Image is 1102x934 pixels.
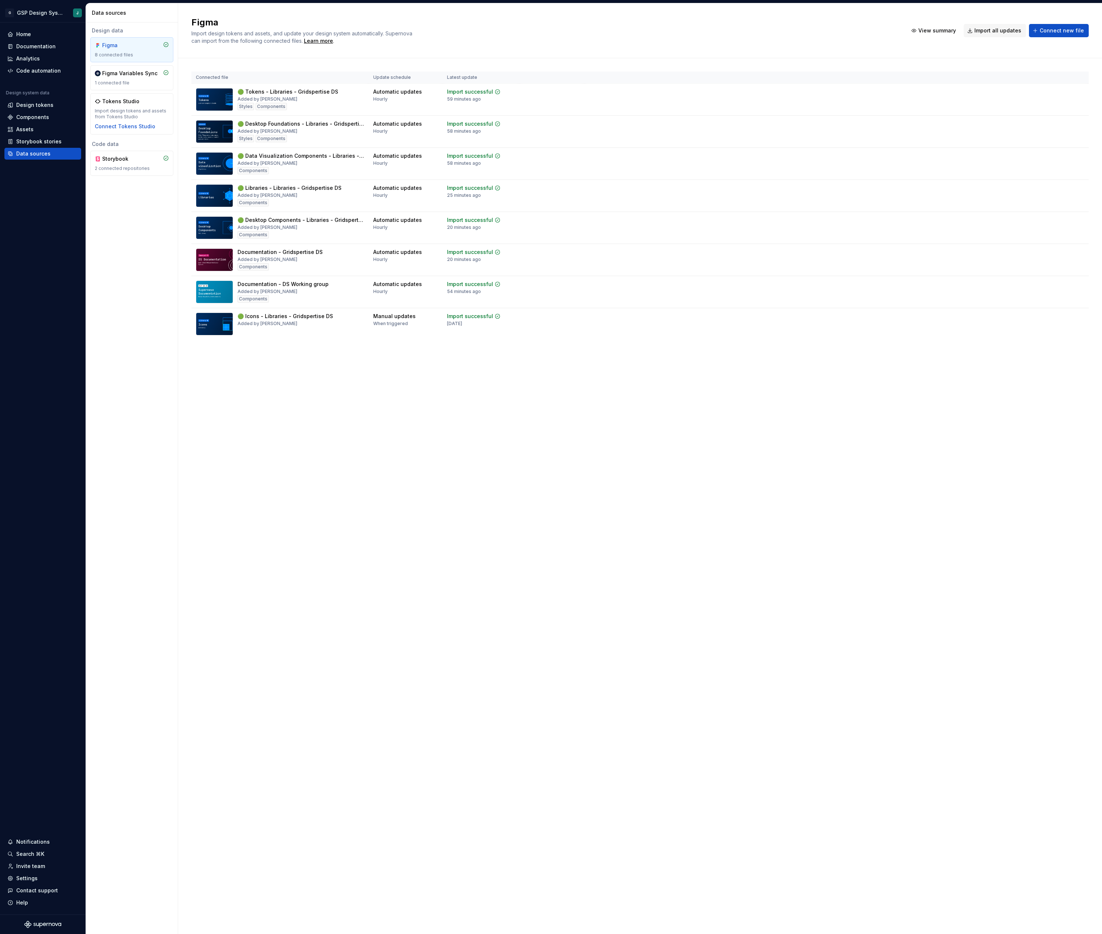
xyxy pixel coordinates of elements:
a: Invite team [4,860,81,872]
div: Components [238,231,269,238]
a: Settings [4,872,81,884]
div: Components [238,167,269,174]
span: Import design tokens and assets, and update your design system automatically. Supernova can impor... [191,30,414,44]
button: View summary [908,24,961,37]
div: Added by [PERSON_NAME] [238,160,297,166]
div: Hourly [373,160,388,166]
div: Contact support [16,887,58,894]
div: 2 connected repositories [95,165,169,171]
div: 8 connected files [95,52,169,58]
div: Components [16,114,49,121]
a: Storybook stories [4,136,81,147]
div: Automatic updates [373,152,422,160]
div: 58 minutes ago [447,128,481,134]
div: [DATE] [447,321,462,327]
div: Hourly [373,96,388,102]
div: Import successful [447,280,493,288]
div: Settings [16,875,38,882]
div: Search ⌘K [16,850,44,858]
a: Assets [4,123,81,135]
div: Import successful [447,120,493,128]
div: Import successful [447,88,493,95]
h2: Figma [191,17,899,28]
button: Notifications [4,836,81,848]
span: Connect new file [1040,27,1084,34]
a: Home [4,28,81,40]
div: Notifications [16,838,50,846]
div: Design data [90,27,173,34]
div: Import successful [447,313,493,320]
div: Data sources [16,150,51,157]
div: 58 minutes ago [447,160,481,166]
span: View summary [918,27,956,34]
a: Learn more [304,37,333,45]
th: Latest update [443,72,519,84]
div: Data sources [92,9,175,17]
a: Components [4,111,81,123]
button: Contact support [4,885,81,896]
div: Hourly [373,192,388,198]
div: Code automation [16,67,61,74]
div: Import successful [447,248,493,256]
div: 🟢 Icons - Libraries - Gridspertise DS [238,313,333,320]
a: Data sources [4,148,81,160]
th: Connected file [191,72,369,84]
a: Tokens StudioImport design tokens and assets from Tokens StudioConnect Tokens Studio [90,93,173,135]
div: Automatic updates [373,280,422,288]
div: 59 minutes ago [447,96,481,102]
div: Components [238,263,269,271]
div: Import design tokens and assets from Tokens Studio [95,108,169,120]
div: Added by [PERSON_NAME] [238,257,297,262]
div: Manual updates [373,313,416,320]
div: Automatic updates [373,88,422,95]
div: Design tokens [16,101,53,109]
a: Analytics [4,53,81,65]
a: Figma8 connected files [90,37,173,62]
span: . [303,38,334,44]
a: Figma Variables Sync1 connected file [90,65,173,90]
a: Code automation [4,65,81,77]
div: Design system data [6,90,49,96]
div: Hourly [373,128,388,134]
svg: Supernova Logo [24,921,61,928]
div: Automatic updates [373,184,422,192]
div: Components [256,103,287,110]
div: Documentation - DS Working group [238,280,329,288]
div: Added by [PERSON_NAME] [238,321,297,327]
button: Connect new file [1029,24,1089,37]
div: Documentation [16,43,56,50]
div: 54 minutes ago [447,289,481,295]
div: Documentation - Gridspertise DS [238,248,323,256]
div: Hourly [373,289,388,295]
div: 🟢 Data Visualization Components - Libraries - Gridspertise DS [238,152,364,160]
div: Connect Tokens Studio [95,123,155,130]
div: Added by [PERSON_NAME] [238,128,297,134]
div: 🟢 Libraries - Libraries - Gridspertise DS [238,184,342,192]
div: Home [16,31,31,38]
div: Added by [PERSON_NAME] [238,96,297,102]
a: Design tokens [4,99,81,111]
div: Components [238,199,269,206]
div: Tokens Studio [102,98,139,105]
div: Import successful [447,184,493,192]
div: 🟢 Tokens - Libraries - Gridspertise DS [238,88,338,95]
div: Styles [238,135,254,142]
div: GSP Design System [17,9,64,17]
div: Storybook [102,155,138,163]
div: Styles [238,103,254,110]
div: G [5,8,14,17]
div: Added by [PERSON_NAME] [238,224,297,230]
span: Import all updates [974,27,1021,34]
button: Search ⌘K [4,848,81,860]
a: Documentation [4,41,81,52]
button: Import all updates [964,24,1026,37]
button: Help [4,897,81,909]
div: Figma Variables Sync [102,70,157,77]
div: Assets [16,126,34,133]
div: Import successful [447,152,493,160]
div: 20 minutes ago [447,257,481,262]
div: Help [16,899,28,906]
button: GGSP Design SystemJ [1,5,84,21]
div: 🟢 Desktop Foundations - Libraries - Gridspertise DS [238,120,364,128]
